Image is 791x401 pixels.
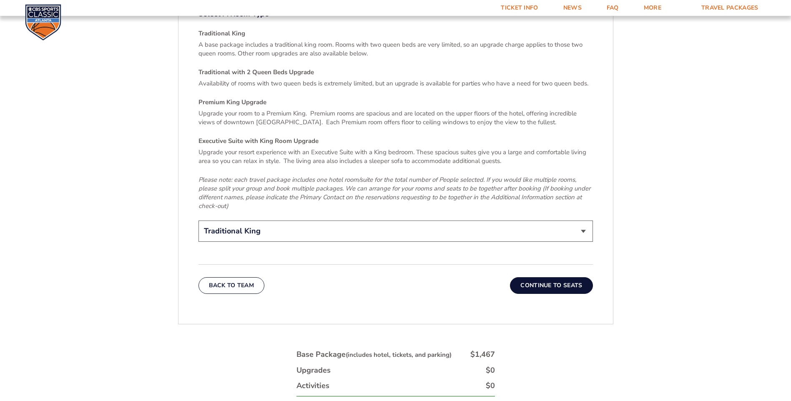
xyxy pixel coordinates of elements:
img: CBS Sports Classic [25,4,61,40]
div: Upgrades [296,365,331,376]
div: Base Package [296,349,452,360]
h4: Premium King Upgrade [198,98,593,107]
h4: Traditional King [198,29,593,38]
button: Back To Team [198,277,265,294]
p: Upgrade your room to a Premium King. Premium rooms are spacious and are located on the upper floo... [198,109,593,127]
em: Please note: each travel package includes one hotel room/suite for the total number of People sel... [198,175,590,210]
small: (includes hotel, tickets, and parking) [346,351,452,359]
div: $0 [486,365,495,376]
div: $1,467 [470,349,495,360]
h4: Executive Suite with King Room Upgrade [198,137,593,145]
p: Upgrade your resort experience with an Executive Suite with a King bedroom. These spacious suites... [198,148,593,165]
h4: Traditional with 2 Queen Beds Upgrade [198,68,593,77]
button: Continue To Seats [510,277,593,294]
p: A base package includes a traditional king room. Rooms with two queen beds are very limited, so a... [198,40,593,58]
div: $0 [486,381,495,391]
div: Activities [296,381,329,391]
p: Availability of rooms with two queen beds is extremely limited, but an upgrade is available for p... [198,79,593,88]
